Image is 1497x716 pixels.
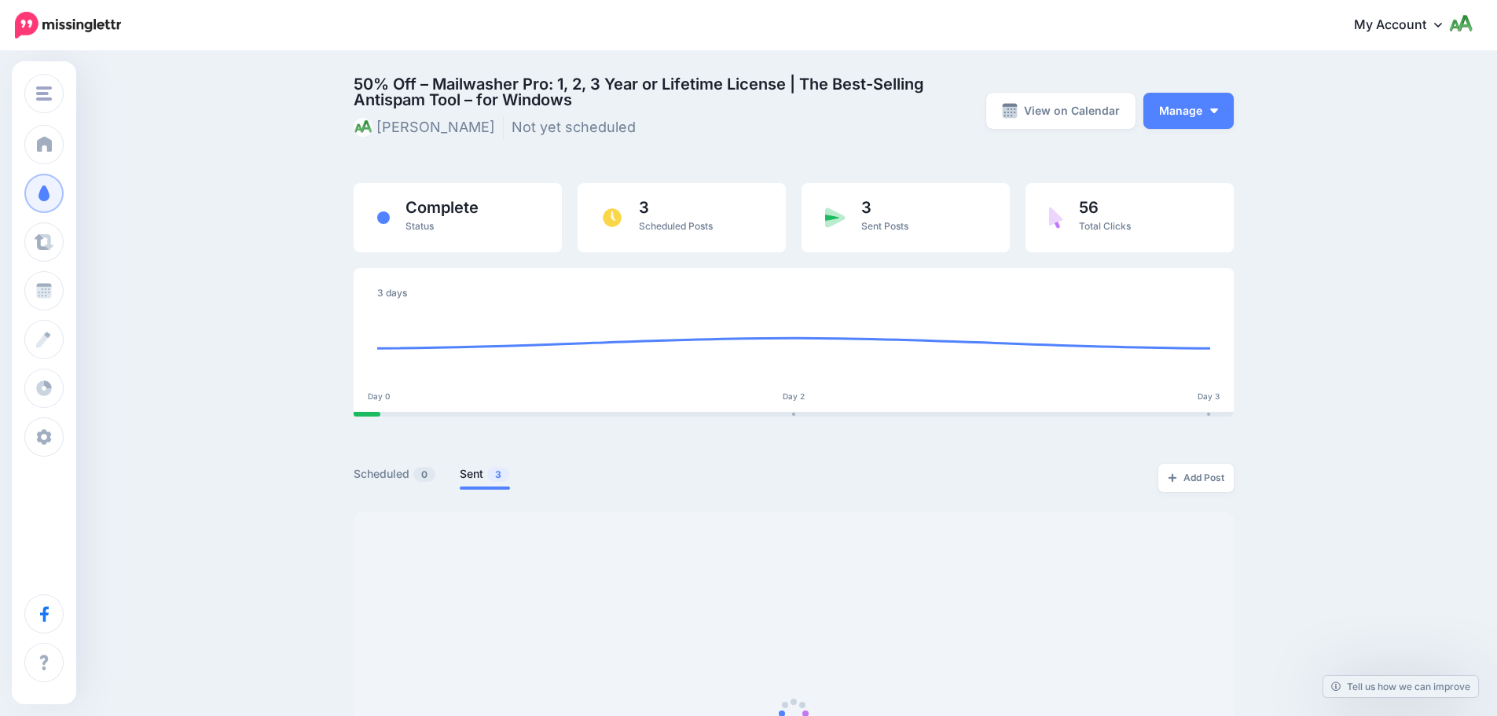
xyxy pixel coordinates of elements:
[825,207,846,228] img: paper-plane-green.png
[413,467,435,482] span: 0
[15,12,121,39] img: Missinglettr
[770,391,817,401] div: Day 2
[861,220,908,232] span: Sent Posts
[354,76,933,108] span: 50% Off – Mailwasher Pro: 1, 2, 3 Year or Lifetime License | The Best-Selling Antispam Tool – for...
[354,116,504,139] li: [PERSON_NAME]
[639,220,713,232] span: Scheduled Posts
[405,200,479,215] span: Complete
[1168,473,1177,483] img: plus-grey-dark.png
[1079,220,1131,232] span: Total Clicks
[1323,676,1478,697] a: Tell us how we can improve
[1338,6,1473,45] a: My Account
[36,86,52,101] img: menu.png
[1143,93,1234,129] button: Manage
[487,467,509,482] span: 3
[1185,391,1232,401] div: Day 3
[1002,103,1018,119] img: calendar-grey-darker.png
[639,200,713,215] span: 3
[1210,108,1218,113] img: arrow-down-white.png
[460,464,510,483] a: Sent3
[1079,200,1131,215] span: 56
[405,220,434,232] span: Status
[1158,464,1234,492] a: Add Post
[377,284,1210,303] div: 3 days
[355,391,402,401] div: Day 0
[512,116,644,139] li: Not yet scheduled
[986,93,1136,129] a: View on Calendar
[601,207,623,229] img: clock.png
[1049,207,1063,229] img: pointer-purple.png
[354,464,436,483] a: Scheduled0
[861,200,908,215] span: 3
